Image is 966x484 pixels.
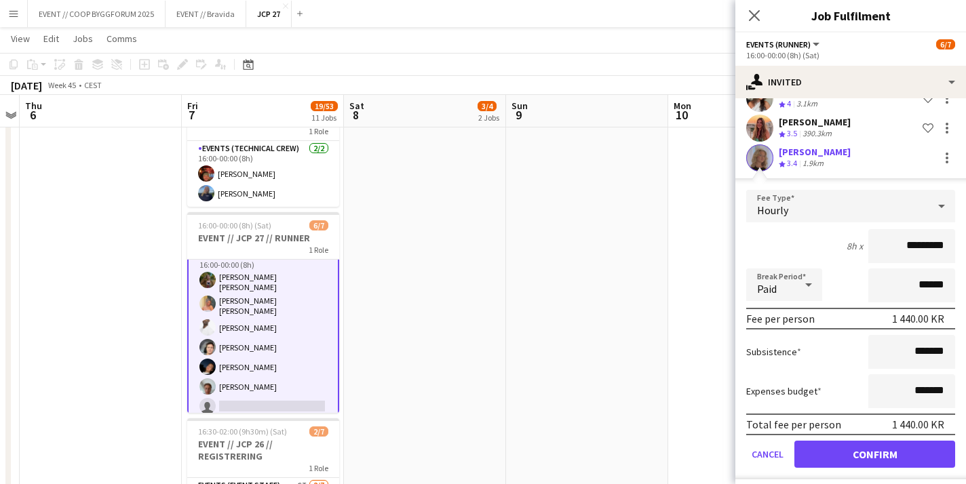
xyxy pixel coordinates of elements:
[787,158,797,168] span: 3.4
[757,282,777,296] span: Paid
[735,7,966,24] h3: Job Fulfilment
[509,107,528,123] span: 9
[84,80,102,90] div: CEST
[23,107,42,123] span: 6
[309,463,328,473] span: 1 Role
[309,220,328,230] span: 6/7
[25,100,42,112] span: Thu
[73,33,93,45] span: Jobs
[800,128,834,140] div: 390.3km
[757,203,788,217] span: Hourly
[166,1,246,27] button: EVENT // Bravida
[187,100,198,112] span: Fri
[746,346,801,358] label: Subsistence
[735,66,966,98] div: Invited
[478,113,499,123] div: 2 Jobs
[45,80,79,90] span: Week 45
[311,113,337,123] div: 11 Jobs
[11,33,30,45] span: View
[746,39,811,49] span: Events (Runner)
[187,246,339,421] app-card-role: Events (Runner)12I7A6/716:00-00:00 (8h)[PERSON_NAME] [PERSON_NAME][PERSON_NAME] [PERSON_NAME][PER...
[187,212,339,413] app-job-card: 16:00-00:00 (8h) (Sat)6/7EVENT // JCP 27 // RUNNER1 RoleEvents (Runner)12I7A6/716:00-00:00 (8h)[P...
[674,100,691,112] span: Mon
[309,245,328,255] span: 1 Role
[187,438,339,462] h3: EVENT // JCP 26 // REGISTRERING
[198,220,271,230] span: 16:00-00:00 (8h) (Sat)
[936,39,955,49] span: 6/7
[198,426,287,437] span: 16:30-02:00 (9h30m) (Sat)
[67,30,98,47] a: Jobs
[672,107,691,123] span: 10
[779,116,851,128] div: [PERSON_NAME]
[11,79,42,92] div: [DATE]
[311,101,338,111] span: 19/53
[185,107,198,123] span: 7
[187,232,339,244] h3: EVENT // JCP 27 // RUNNER
[347,107,364,123] span: 8
[746,385,822,397] label: Expenses budget
[787,128,797,138] span: 3.5
[779,146,851,158] div: [PERSON_NAME]
[511,100,528,112] span: Sun
[309,126,328,136] span: 1 Role
[187,141,339,207] app-card-role: Events (Technical Crew)2/216:00-00:00 (8h)[PERSON_NAME][PERSON_NAME]
[187,94,339,207] app-job-card: 16:00-00:00 (8h) (Sat)2/2EVENT // JCP 27 // BACKSTAGE1 RoleEvents (Technical Crew)2/216:00-00:00 ...
[349,100,364,112] span: Sat
[28,1,166,27] button: EVENT // COOP BYGGFORUM 2025
[892,312,944,325] div: 1 440.00 KR
[107,33,137,45] span: Comms
[746,39,822,49] button: Events (Runner)
[746,312,815,325] div: Fee per person
[746,50,955,60] div: 16:00-00:00 (8h) (Sat)
[5,30,35,47] a: View
[309,426,328,437] span: 2/7
[847,240,863,252] div: 8h x
[246,1,292,27] button: JCP 27
[746,418,841,431] div: Total fee per person
[478,101,497,111] span: 3/4
[794,98,820,110] div: 3.1km
[794,441,955,468] button: Confirm
[43,33,59,45] span: Edit
[746,441,789,468] button: Cancel
[800,158,826,169] div: 1.9km
[787,98,791,108] span: 4
[38,30,64,47] a: Edit
[892,418,944,431] div: 1 440.00 KR
[101,30,142,47] a: Comms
